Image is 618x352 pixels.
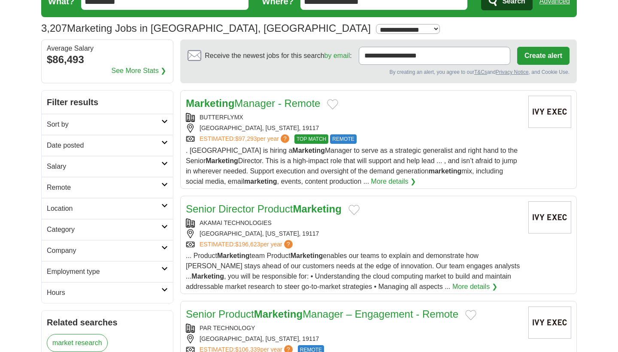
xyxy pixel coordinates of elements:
[47,203,161,214] h2: Location
[235,135,257,142] span: $97,293
[281,134,289,143] span: ?
[112,66,167,76] a: See More Stats ❯
[47,288,161,298] h2: Hours
[42,261,173,282] a: Employment type
[42,156,173,177] a: Salary
[42,240,173,261] a: Company
[235,241,260,248] span: $196,623
[186,97,320,109] a: MarketingManager - Remote
[47,316,168,329] h2: Related searches
[186,252,520,290] span: ... Product team Product enables our teams to explain and demonstrate how [PERSON_NAME] stays ahe...
[186,308,458,320] a: Senior ProductMarketingManager – Engagement - Remote
[217,252,250,259] strong: Marketing
[293,203,341,215] strong: Marketing
[429,167,461,175] strong: marketing
[42,135,173,156] a: Date posted
[42,198,173,219] a: Location
[47,267,161,277] h2: Employment type
[186,147,518,185] span: . [GEOGRAPHIC_DATA] is hiring a Manager to serve as a strategic generalist and right hand to the ...
[186,203,342,215] a: Senior Director ProductMarketing
[452,282,497,292] a: More details ❯
[186,124,521,133] div: [GEOGRAPHIC_DATA], [US_STATE], 19117
[47,161,161,172] h2: Salary
[244,178,277,185] strong: marketing
[324,52,350,59] a: by email
[528,306,571,339] img: Company logo
[186,324,521,333] div: PAR TECHNOLOGY
[465,310,476,320] button: Add to favorite jobs
[200,134,291,144] a: ESTIMATED:$97,293per year?
[42,114,173,135] a: Sort by
[47,246,161,256] h2: Company
[205,51,351,61] span: Receive the newest jobs for this search :
[186,229,521,238] div: [GEOGRAPHIC_DATA], [US_STATE], 19117
[191,273,224,280] strong: Marketing
[42,282,173,303] a: Hours
[41,21,67,36] span: 3,207
[47,182,161,193] h2: Remote
[47,52,168,67] div: $86,493
[528,96,571,128] img: Company logo
[47,119,161,130] h2: Sort by
[47,334,108,352] a: market research
[348,205,360,215] button: Add to favorite jobs
[186,218,521,228] div: AKAMAI TECHNOLOGIES
[42,91,173,114] h2: Filter results
[284,240,293,249] span: ?
[200,240,294,249] a: ESTIMATED:$196,623per year?
[47,140,161,151] h2: Date posted
[186,97,234,109] strong: Marketing
[186,113,521,122] div: BUTTERFLYMX
[42,219,173,240] a: Category
[496,69,529,75] a: Privacy Notice
[371,176,416,187] a: More details ❯
[294,134,328,144] span: TOP MATCH
[528,201,571,234] img: Company logo
[474,69,487,75] a: T&Cs
[41,22,371,34] h1: Marketing Jobs in [GEOGRAPHIC_DATA], [GEOGRAPHIC_DATA]
[47,225,161,235] h2: Category
[327,99,338,109] button: Add to favorite jobs
[517,47,570,65] button: Create alert
[186,334,521,343] div: [GEOGRAPHIC_DATA], [US_STATE], 19117
[206,157,238,164] strong: Marketing
[47,45,168,52] div: Average Salary
[42,177,173,198] a: Remote
[188,68,570,76] div: By creating an alert, you agree to our and , and Cookie Use.
[254,308,303,320] strong: Marketing
[291,252,323,259] strong: Marketing
[292,147,325,154] strong: Marketing
[330,134,356,144] span: REMOTE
